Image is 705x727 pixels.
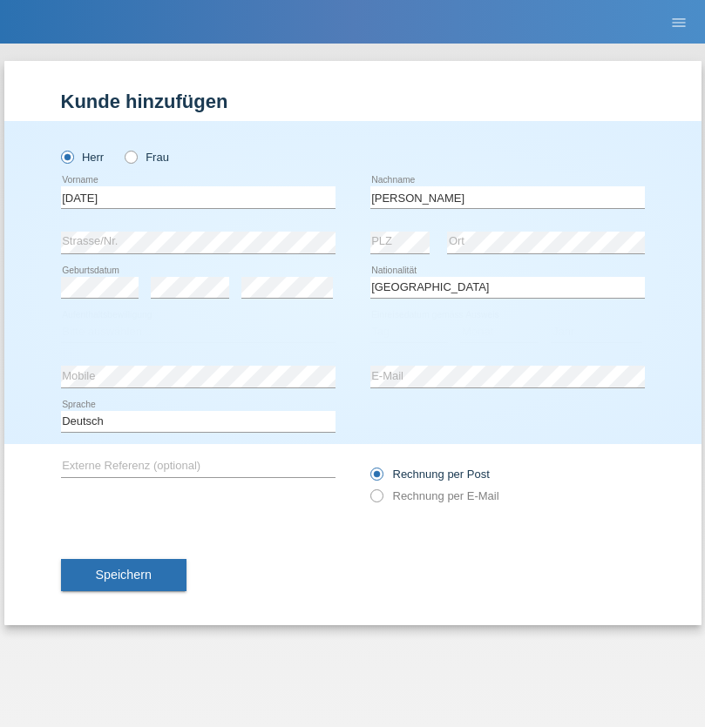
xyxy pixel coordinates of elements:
span: Speichern [96,568,152,582]
label: Rechnung per Post [370,468,490,481]
a: menu [661,17,696,27]
i: menu [670,14,688,31]
input: Rechnung per Post [370,468,382,489]
h1: Kunde hinzufügen [61,91,645,112]
button: Speichern [61,559,186,592]
input: Frau [125,151,136,162]
input: Rechnung per E-Mail [370,489,382,511]
label: Herr [61,151,105,164]
label: Frau [125,151,169,164]
label: Rechnung per E-Mail [370,489,499,502]
input: Herr [61,151,72,162]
